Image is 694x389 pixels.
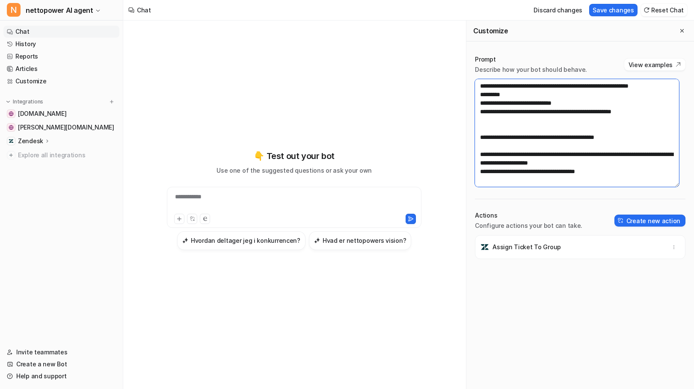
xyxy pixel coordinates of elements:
div: Chat [137,6,151,15]
button: View examples [624,59,685,71]
p: Integrations [13,98,43,105]
a: Invite teammates [3,346,119,358]
a: Chat [3,26,119,38]
img: Assign Ticket To Group icon [480,243,489,251]
button: Hvordan deltager jeg i konkurrencen?Hvordan deltager jeg i konkurrencen? [177,231,305,250]
img: Zendesk [9,139,14,144]
button: Integrations [3,97,46,106]
img: reset [644,7,650,13]
button: Reset Chat [641,4,687,16]
button: Save changes [589,4,638,16]
span: [PERSON_NAME][DOMAIN_NAME] [18,123,114,132]
span: nettopower AI agent [26,4,93,16]
p: Assign Ticket To Group [492,243,561,251]
button: Discard changes [530,4,586,16]
span: Explore all integrations [18,148,116,162]
a: Explore all integrations [3,149,119,161]
a: kunde.nettopower.dk[PERSON_NAME][DOMAIN_NAME] [3,121,119,133]
a: Customize [3,75,119,87]
p: Use one of the suggested questions or ask your own [217,166,372,175]
img: Hvordan deltager jeg i konkurrencen? [182,237,188,244]
a: Create a new Bot [3,358,119,370]
h2: Customize [473,27,508,35]
span: N [7,3,21,17]
button: Create new action [614,215,685,227]
img: Hvad er nettopowers vision? [314,237,320,244]
button: Hvad er nettopowers vision?Hvad er nettopowers vision? [309,231,411,250]
p: Configure actions your bot can take. [475,221,582,230]
span: [DOMAIN_NAME] [18,109,66,118]
img: www.nettopower.dk [9,111,14,116]
a: www.nettopower.dk[DOMAIN_NAME] [3,108,119,120]
img: create-action-icon.svg [618,218,624,224]
img: expand menu [5,99,11,105]
h3: Hvordan deltager jeg i konkurrencen? [191,236,300,245]
p: Actions [475,211,582,220]
a: Reports [3,50,119,62]
a: Articles [3,63,119,75]
p: 👇 Test out your bot [254,150,334,162]
a: History [3,38,119,50]
img: kunde.nettopower.dk [9,125,14,130]
img: menu_add.svg [109,99,115,105]
img: explore all integrations [7,151,15,159]
button: Close flyout [677,26,687,36]
p: Prompt [475,55,587,64]
p: Describe how your bot should behave. [475,65,587,74]
h3: Hvad er nettopowers vision? [323,236,406,245]
p: Zendesk [18,137,43,145]
a: Help and support [3,370,119,382]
